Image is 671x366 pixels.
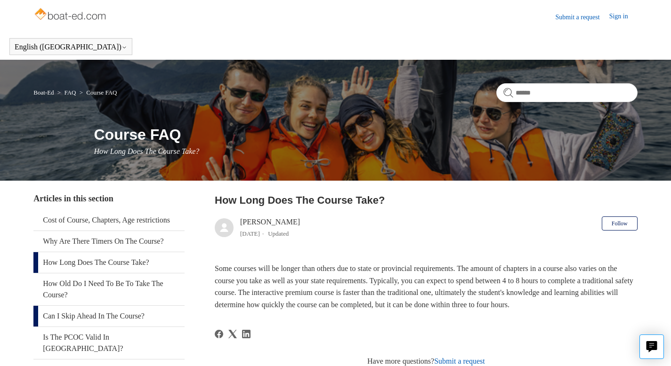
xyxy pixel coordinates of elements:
[33,210,185,231] a: Cost of Course, Chapters, Age restrictions
[215,192,638,208] h2: How Long Does The Course Take?
[33,6,108,24] img: Boat-Ed Help Center home page
[215,330,223,338] a: Facebook
[242,330,251,338] a: LinkedIn
[215,330,223,338] svg: Share this page on Facebook
[33,306,185,326] a: Can I Skip Ahead In The Course?
[33,89,56,96] li: Boat-Ed
[639,334,664,359] button: Live chat
[434,357,485,365] a: Submit a request
[33,273,185,305] a: How Old Do I Need To Be To Take The Course?
[33,327,185,359] a: Is The PCOC Valid In [GEOGRAPHIC_DATA]?
[94,123,638,146] h1: Course FAQ
[602,216,638,231] button: Follow Article
[228,330,237,338] a: X Corp
[496,83,638,102] input: Search
[33,231,185,252] a: Why Are There Timers On The Course?
[15,43,127,51] button: English ([GEOGRAPHIC_DATA])
[64,89,76,96] a: FAQ
[242,330,251,338] svg: Share this page on LinkedIn
[240,216,300,239] div: [PERSON_NAME]
[33,89,54,96] a: Boat-Ed
[240,230,260,237] time: 03/21/2024, 11:28
[33,252,185,273] a: How Long Does The Course Take?
[94,147,200,155] span: How Long Does The Course Take?
[33,194,113,203] span: Articles in this section
[268,230,289,237] li: Updated
[56,89,78,96] li: FAQ
[78,89,117,96] li: Course FAQ
[609,11,638,23] a: Sign in
[556,12,609,22] a: Submit a request
[215,263,638,310] p: Some courses will be longer than others due to state or provincial requirements. The amount of ch...
[86,89,117,96] a: Course FAQ
[228,330,237,338] svg: Share this page on X Corp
